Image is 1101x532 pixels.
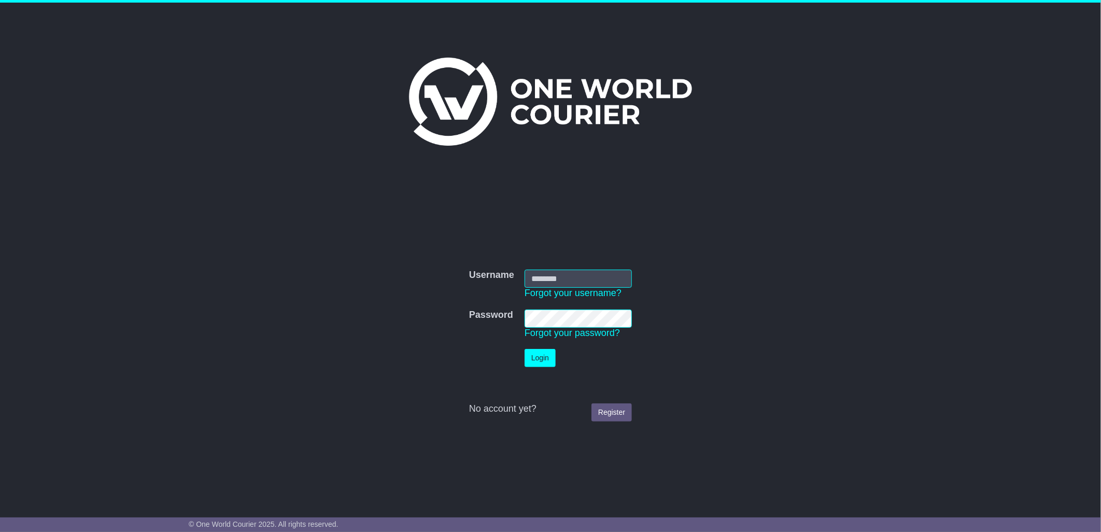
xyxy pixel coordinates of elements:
[469,270,514,281] label: Username
[409,58,692,146] img: One World
[469,403,632,415] div: No account yet?
[525,288,622,298] a: Forgot your username?
[469,310,513,321] label: Password
[525,328,620,338] a: Forgot your password?
[189,520,338,528] span: © One World Courier 2025. All rights reserved.
[591,403,632,422] a: Register
[525,349,556,367] button: Login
